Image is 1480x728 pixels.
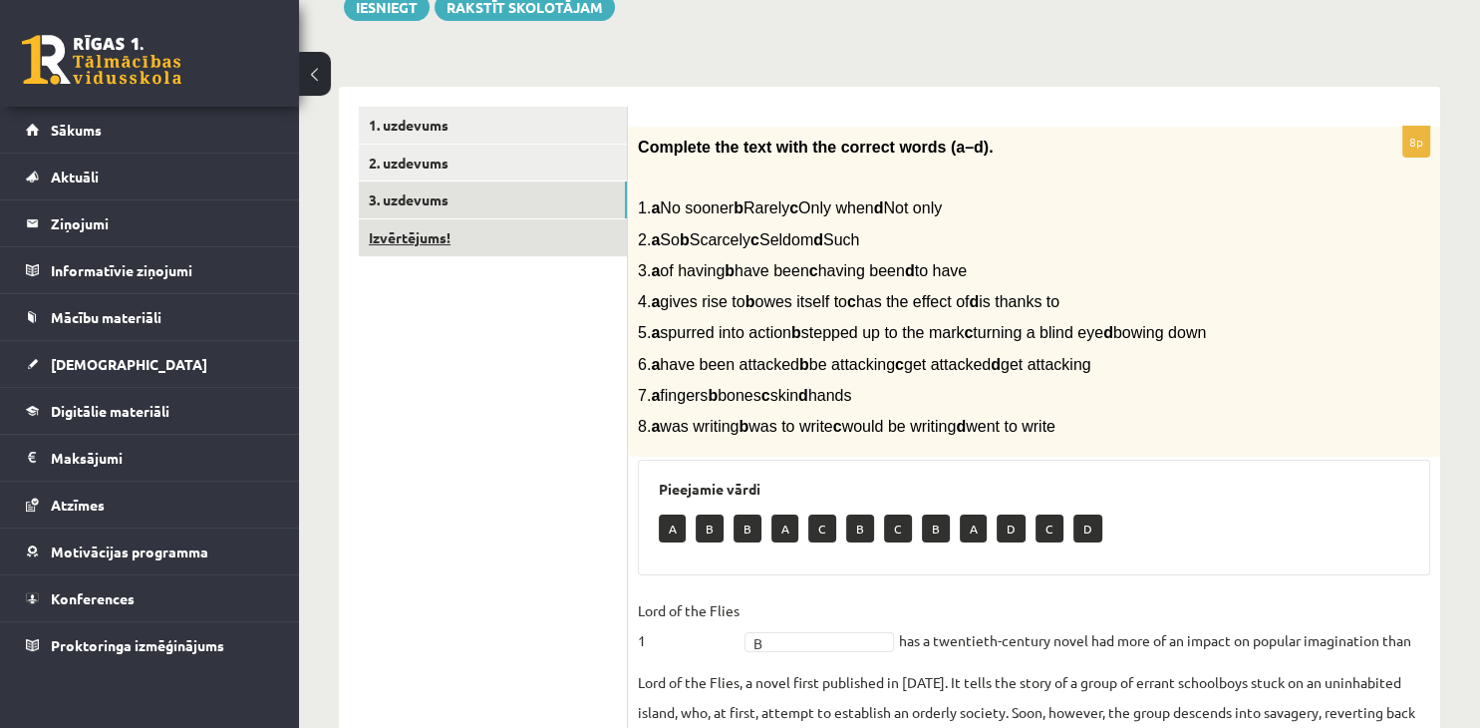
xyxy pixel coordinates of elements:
[725,262,735,279] b: b
[51,247,274,293] legend: Informatīvie ziņojumi
[847,293,856,310] b: c
[26,341,274,387] a: [DEMOGRAPHIC_DATA]
[51,355,207,373] span: [DEMOGRAPHIC_DATA]
[638,418,1055,435] span: 8. was writing was to write would be writing went to write
[638,231,859,248] span: 2. So Scarcely Seldom Such
[753,633,867,653] span: B
[734,515,761,543] p: B
[969,293,979,310] b: d
[659,481,1409,498] h3: Pieejamie vārdi
[638,139,994,156] span: Complete the text with the correct words (a–d).
[26,294,274,340] a: Mācību materiāli
[651,293,660,310] b: a
[51,589,135,607] span: Konferences
[750,231,759,248] b: c
[798,387,808,404] b: d
[638,356,1091,373] span: 6. have been attacked be attacking get attacked get attacking
[26,247,274,293] a: Informatīvie ziņojumi
[51,496,105,514] span: Atzīmes
[26,529,274,574] a: Motivācijas programma
[1402,126,1430,158] p: 8p
[51,636,224,654] span: Proktoringa izmēģinājums
[638,199,942,216] span: 1. No sooner Rarely Only when Not only
[51,435,274,481] legend: Maksājumi
[991,356,1001,373] b: d
[26,435,274,481] a: Maksājumi
[734,199,743,216] b: b
[813,231,823,248] b: d
[651,418,660,435] b: a
[638,324,1206,341] span: 5. spurred into action stepped up to the mark turning a blind eye bowing down
[809,262,818,279] b: c
[651,231,660,248] b: a
[997,515,1026,543] p: D
[771,515,798,543] p: A
[51,200,274,246] legend: Ziņojumi
[26,388,274,434] a: Digitālie materiāli
[651,199,660,216] b: a
[359,182,627,218] a: 3. uzdevums
[708,387,718,404] b: b
[26,622,274,668] a: Proktoringa izmēģinājums
[808,515,836,543] p: C
[651,356,660,373] b: a
[26,575,274,621] a: Konferences
[791,324,801,341] b: b
[761,387,770,404] b: c
[745,293,755,310] b: b
[51,121,102,139] span: Sākums
[51,543,208,560] span: Motivācijas programma
[846,515,874,543] p: B
[22,35,181,85] a: Rīgas 1. Tālmācības vidusskola
[51,308,161,326] span: Mācību materiāli
[638,293,1059,310] span: 4. gives rise to owes itself to has the effect of is thanks to
[638,262,967,279] span: 3. of having have been having been to have
[680,231,690,248] b: b
[884,515,912,543] p: C
[26,154,274,199] a: Aktuāli
[51,168,99,185] span: Aktuāli
[905,262,915,279] b: d
[651,324,660,341] b: a
[51,402,169,420] span: Digitālie materiāli
[638,387,851,404] span: 7. fingers bones skin hands
[651,387,660,404] b: a
[799,356,809,373] b: b
[26,107,274,153] a: Sākums
[956,418,966,435] b: d
[696,515,724,543] p: B
[744,632,894,652] a: B
[638,595,740,655] p: Lord of the Flies 1
[359,145,627,182] a: 2. uzdevums
[964,324,973,341] b: c
[874,199,884,216] b: d
[789,199,798,216] b: c
[922,515,950,543] p: B
[1036,515,1063,543] p: C
[895,356,904,373] b: c
[659,515,686,543] p: A
[1103,324,1113,341] b: d
[960,515,987,543] p: A
[833,418,842,435] b: c
[739,418,748,435] b: b
[1073,515,1102,543] p: D
[359,219,627,256] a: Izvērtējums!
[26,482,274,528] a: Atzīmes
[651,262,660,279] b: a
[26,200,274,246] a: Ziņojumi
[359,107,627,144] a: 1. uzdevums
